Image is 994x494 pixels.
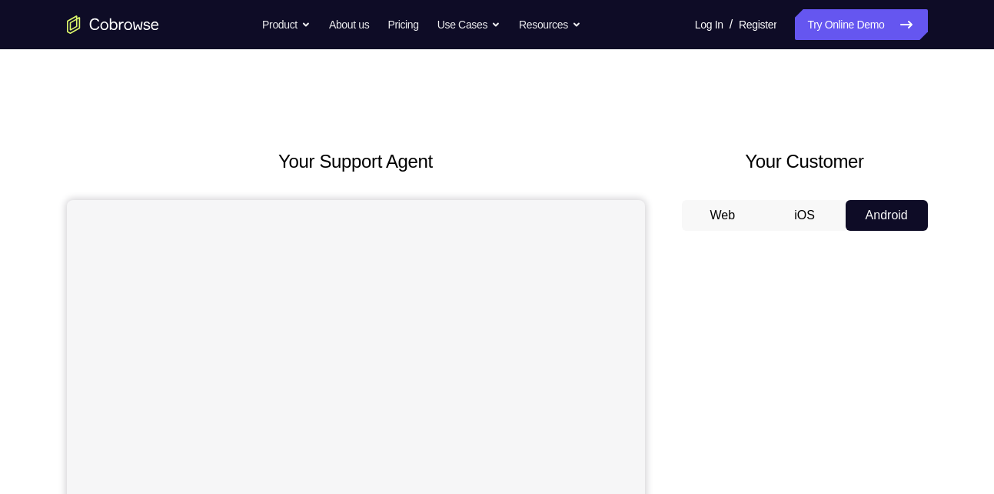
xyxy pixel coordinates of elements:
[695,9,723,40] a: Log In
[846,200,928,231] button: Android
[795,9,927,40] a: Try Online Demo
[763,200,846,231] button: iOS
[730,15,733,34] span: /
[67,148,645,175] h2: Your Support Agent
[519,9,581,40] button: Resources
[329,9,369,40] a: About us
[437,9,500,40] button: Use Cases
[682,148,928,175] h2: Your Customer
[262,9,311,40] button: Product
[387,9,418,40] a: Pricing
[67,15,159,34] a: Go to the home page
[682,200,764,231] button: Web
[739,9,776,40] a: Register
